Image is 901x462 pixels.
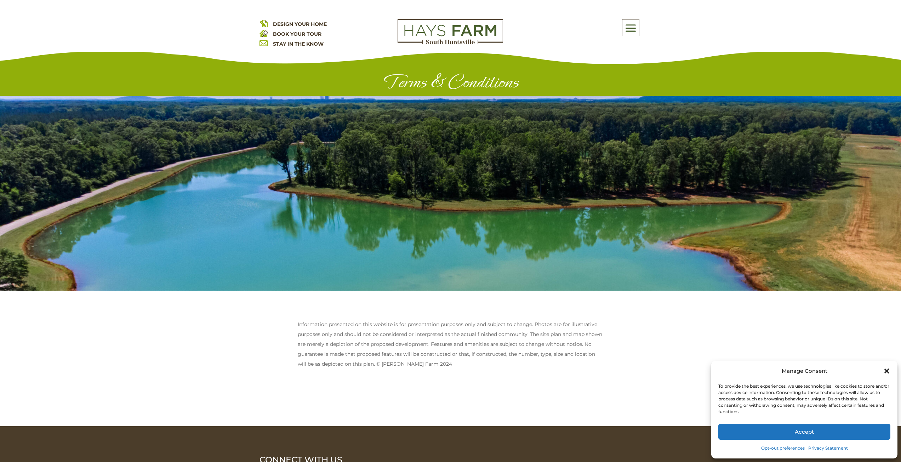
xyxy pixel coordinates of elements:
[298,321,602,367] span: Information presented on this website is for presentation purposes only and subject to change. Ph...
[398,40,503,46] a: hays farm homes huntsville development
[808,443,848,453] a: Privacy Statement
[398,19,503,45] img: Logo
[718,383,890,415] div: To provide the best experiences, we use technologies like cookies to store and/or access device i...
[273,41,324,47] a: STAY IN THE KNOW
[761,443,805,453] a: Opt-out preferences
[883,367,890,375] div: Close dialog
[260,72,642,96] h1: Terms & Conditions
[782,366,827,376] div: Manage Consent
[273,31,321,37] a: BOOK YOUR TOUR
[718,424,890,440] button: Accept
[260,29,268,37] img: book your home tour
